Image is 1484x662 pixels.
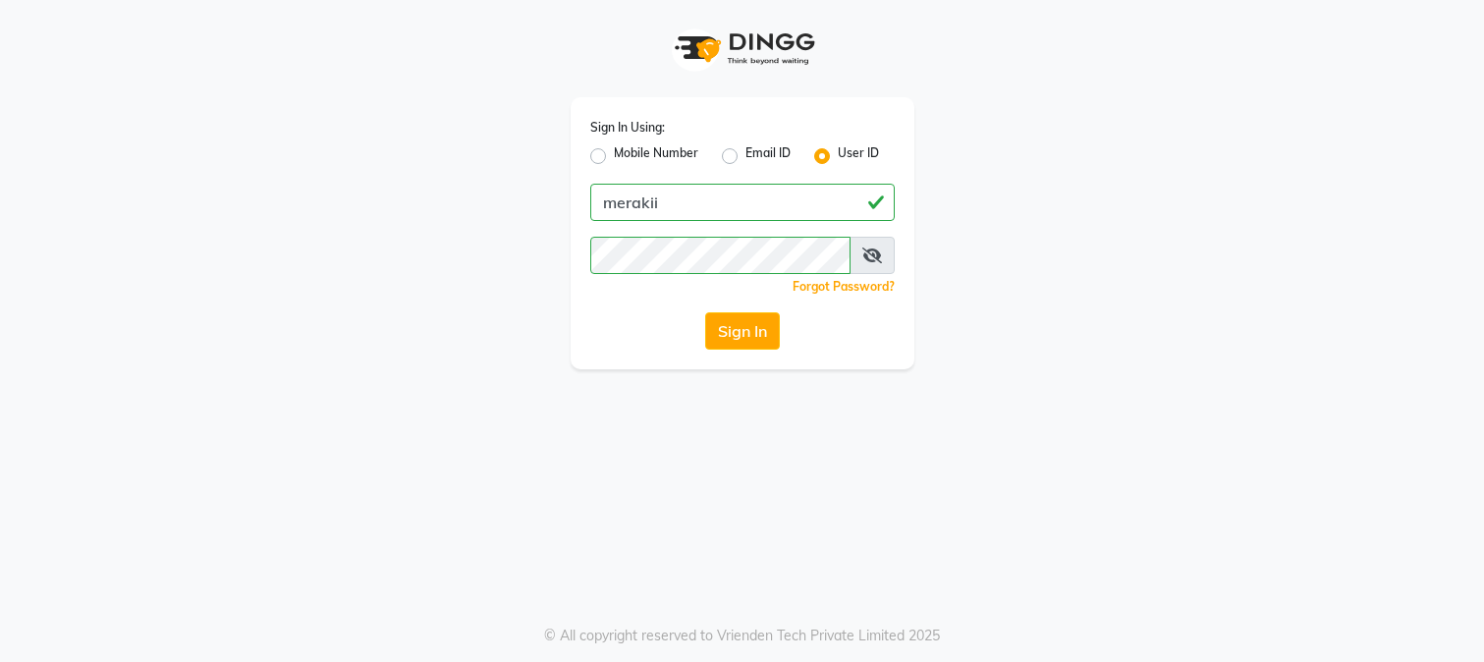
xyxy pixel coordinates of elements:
label: Email ID [745,144,791,168]
button: Sign In [705,312,780,350]
label: Mobile Number [614,144,698,168]
input: Username [590,237,851,274]
img: logo1.svg [664,20,821,78]
label: User ID [838,144,879,168]
a: Forgot Password? [793,279,895,294]
label: Sign In Using: [590,119,665,137]
input: Username [590,184,895,221]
